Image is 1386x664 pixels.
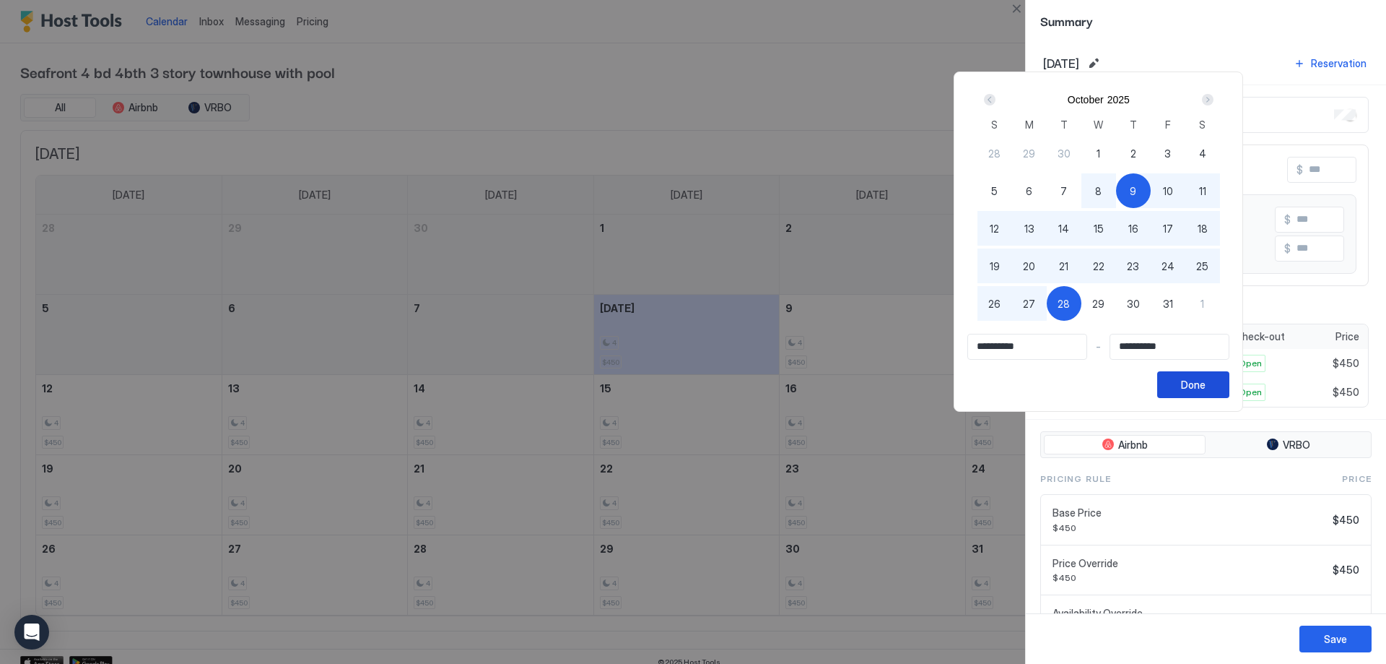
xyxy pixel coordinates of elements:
[991,184,998,199] span: 5
[1157,371,1229,398] button: Done
[1197,91,1216,108] button: Next
[1199,184,1206,199] span: 11
[1185,211,1220,246] button: 18
[1163,184,1173,199] span: 10
[990,221,999,236] span: 12
[1130,117,1137,132] span: T
[1097,146,1100,161] span: 1
[1199,146,1206,161] span: 4
[1026,184,1032,199] span: 6
[977,249,1012,283] button: 19
[1185,249,1220,283] button: 25
[1023,296,1035,311] span: 27
[1025,117,1034,132] span: M
[1198,221,1208,236] span: 18
[1012,286,1047,321] button: 27
[1081,136,1116,171] button: 1
[1047,249,1081,283] button: 21
[977,211,1012,246] button: 12
[1127,259,1139,274] span: 23
[1181,377,1206,392] div: Done
[1047,286,1081,321] button: 28
[1068,94,1104,105] button: October
[1151,286,1185,321] button: 31
[1094,221,1104,236] span: 15
[1058,146,1071,161] span: 30
[1165,117,1171,132] span: F
[1116,286,1151,321] button: 30
[1081,211,1116,246] button: 15
[1196,259,1208,274] span: 25
[977,173,1012,208] button: 5
[1130,146,1136,161] span: 2
[1012,249,1047,283] button: 20
[1110,335,1229,359] input: Input Field
[1127,296,1140,311] span: 30
[1095,184,1102,199] span: 8
[1116,173,1151,208] button: 9
[990,259,1000,274] span: 19
[1047,211,1081,246] button: 14
[1023,259,1035,274] span: 20
[1058,221,1069,236] span: 14
[1164,146,1171,161] span: 3
[1116,211,1151,246] button: 16
[1200,296,1204,311] span: 1
[1096,340,1101,353] span: -
[1163,221,1173,236] span: 17
[1012,136,1047,171] button: 29
[1107,94,1130,105] button: 2025
[988,296,1001,311] span: 26
[981,91,1001,108] button: Prev
[1024,221,1034,236] span: 13
[1116,249,1151,283] button: 23
[1163,296,1173,311] span: 31
[1092,296,1104,311] span: 29
[1060,184,1067,199] span: 7
[1151,173,1185,208] button: 10
[968,335,1086,359] input: Input Field
[1023,146,1035,161] span: 29
[1081,173,1116,208] button: 8
[1047,173,1081,208] button: 7
[1161,259,1174,274] span: 24
[1151,249,1185,283] button: 24
[991,117,998,132] span: S
[1128,221,1138,236] span: 16
[1130,184,1136,199] span: 9
[1199,117,1206,132] span: S
[1058,296,1070,311] span: 28
[977,286,1012,321] button: 26
[1094,117,1103,132] span: W
[1151,136,1185,171] button: 3
[1116,136,1151,171] button: 2
[977,136,1012,171] button: 28
[1151,211,1185,246] button: 17
[1059,259,1068,274] span: 21
[1185,136,1220,171] button: 4
[1093,259,1104,274] span: 22
[1012,211,1047,246] button: 13
[1012,173,1047,208] button: 6
[1185,286,1220,321] button: 1
[1185,173,1220,208] button: 11
[14,615,49,650] div: Open Intercom Messenger
[1060,117,1068,132] span: T
[1047,136,1081,171] button: 30
[988,146,1001,161] span: 28
[1081,286,1116,321] button: 29
[1081,249,1116,283] button: 22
